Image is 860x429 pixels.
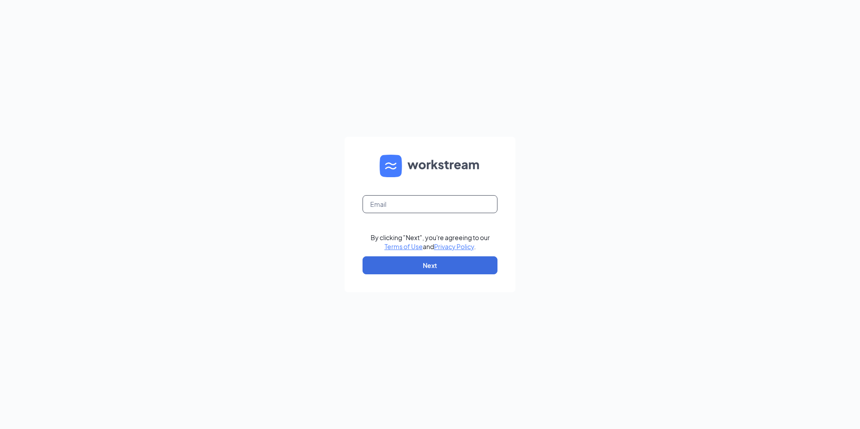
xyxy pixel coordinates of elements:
div: By clicking "Next", you're agreeing to our and . [371,233,490,251]
a: Privacy Policy [434,242,474,250]
input: Email [363,195,497,213]
img: WS logo and Workstream text [380,155,480,177]
button: Next [363,256,497,274]
a: Terms of Use [385,242,423,250]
